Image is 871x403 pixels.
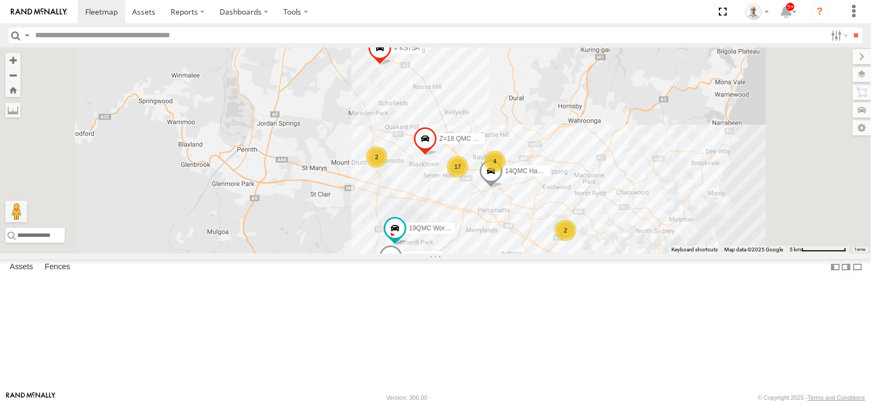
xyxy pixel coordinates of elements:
span: # KS75A [394,44,419,52]
span: 10 QMC Pat [405,254,440,261]
a: Terms and Conditions [808,394,865,401]
span: 19QMC Workshop [409,224,462,232]
button: Zoom Home [5,83,21,97]
img: rand-logo.svg [11,8,67,16]
label: Search Filter Options [827,28,850,43]
button: Zoom in [5,53,21,67]
div: 17 [447,156,468,177]
button: Drag Pegman onto the map to open Street View [5,201,27,222]
label: Hide Summary Table [852,259,863,275]
span: 5 km [790,247,801,252]
div: Version: 306.00 [386,394,427,401]
button: Map Scale: 5 km per 79 pixels [786,246,849,254]
div: 2 [366,146,387,168]
label: Fences [39,259,76,275]
label: Map Settings [853,120,871,135]
button: Keyboard shortcuts [671,246,718,254]
div: 2 [555,220,576,241]
span: 14QMC Hamza [505,167,550,175]
label: Dock Summary Table to the Right [841,259,852,275]
label: Search Query [23,28,31,43]
label: Assets [4,259,38,275]
div: 4 [484,151,506,172]
div: Kurt Byers [741,4,773,20]
label: Measure [5,103,21,118]
div: © Copyright 2025 - [758,394,865,401]
i: ? [811,3,828,21]
label: Dock Summary Table to the Left [830,259,841,275]
span: Z=18 QMC Written off [439,135,502,143]
a: Visit our Website [6,392,56,403]
span: Map data ©2025 Google [724,247,783,252]
a: Terms (opens in new tab) [855,248,866,252]
button: Zoom out [5,67,21,83]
